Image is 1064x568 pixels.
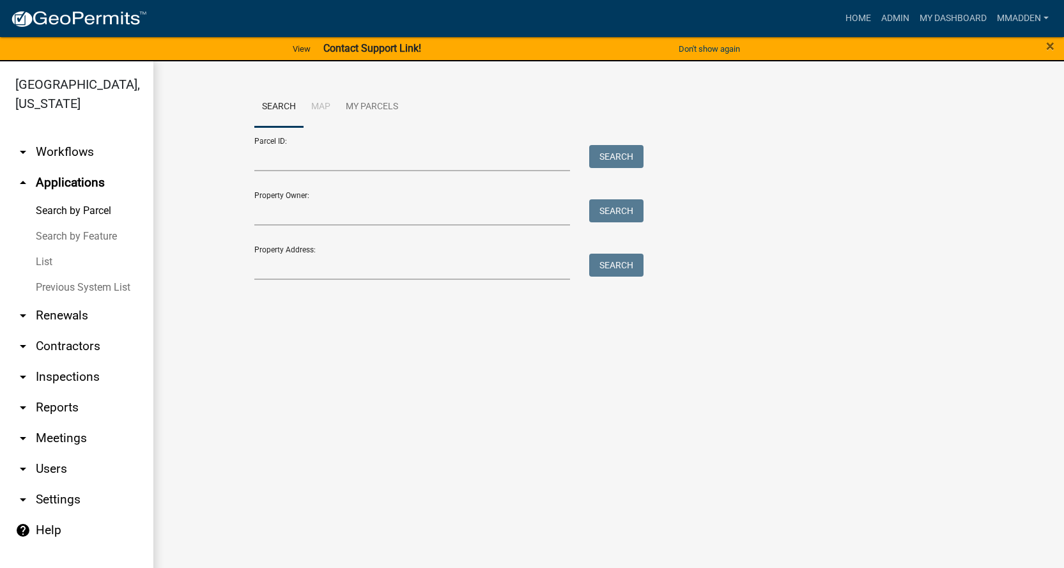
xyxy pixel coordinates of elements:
[15,144,31,160] i: arrow_drop_down
[589,145,644,168] button: Search
[992,6,1054,31] a: mmadden
[1046,38,1054,54] button: Close
[15,339,31,354] i: arrow_drop_down
[338,87,406,128] a: My Parcels
[288,38,316,59] a: View
[840,6,876,31] a: Home
[914,6,992,31] a: My Dashboard
[589,254,644,277] button: Search
[876,6,914,31] a: Admin
[674,38,745,59] button: Don't show again
[15,461,31,477] i: arrow_drop_down
[15,523,31,538] i: help
[15,431,31,446] i: arrow_drop_down
[15,369,31,385] i: arrow_drop_down
[1046,37,1054,55] span: ×
[323,42,421,54] strong: Contact Support Link!
[254,87,304,128] a: Search
[15,492,31,507] i: arrow_drop_down
[15,308,31,323] i: arrow_drop_down
[15,175,31,190] i: arrow_drop_up
[589,199,644,222] button: Search
[15,400,31,415] i: arrow_drop_down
